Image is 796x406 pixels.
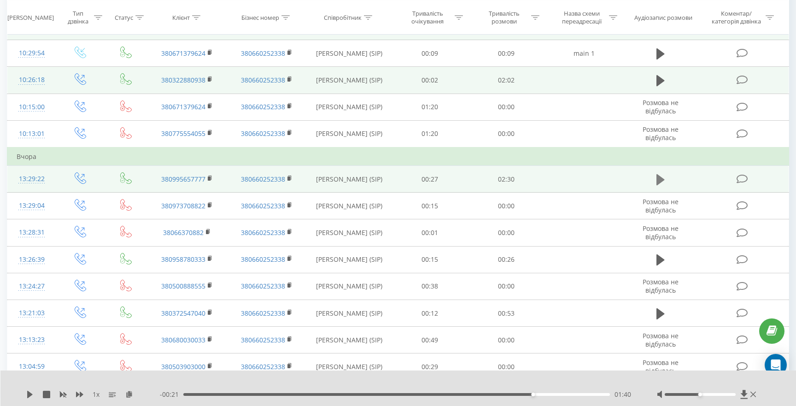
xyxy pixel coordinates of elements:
[765,354,787,376] div: Open Intercom Messenger
[241,129,285,138] a: 380660252338
[7,13,54,21] div: [PERSON_NAME]
[392,40,468,67] td: 00:09
[17,358,47,376] div: 13:04:59
[392,193,468,219] td: 00:15
[306,273,392,300] td: [PERSON_NAME] (SIP)
[306,94,392,120] td: [PERSON_NAME] (SIP)
[634,13,692,21] div: Аудіозапис розмови
[161,76,205,84] a: 380322880938
[17,304,47,322] div: 13:21:03
[17,251,47,269] div: 13:26:39
[17,197,47,215] div: 13:29:04
[241,282,285,290] a: 380660252338
[161,335,205,344] a: 380680030033
[161,49,205,58] a: 380671379624
[306,120,392,147] td: [PERSON_NAME] (SIP)
[64,10,92,25] div: Тип дзвінка
[392,219,468,246] td: 00:01
[392,327,468,353] td: 00:49
[468,67,544,94] td: 02:02
[615,390,631,399] span: 01:40
[306,246,392,273] td: [PERSON_NAME] (SIP)
[17,71,47,89] div: 10:26:18
[161,362,205,371] a: 380503903000
[161,309,205,318] a: 380372547040
[531,393,535,396] div: Accessibility label
[161,255,205,264] a: 380958780333
[544,40,624,67] td: main 1
[163,228,204,237] a: 38066370882
[468,300,544,327] td: 00:53
[17,224,47,241] div: 13:28:31
[306,353,392,380] td: [PERSON_NAME] (SIP)
[643,358,679,375] span: Розмова не відбулась
[7,147,789,166] td: Вчора
[161,129,205,138] a: 380775554055
[161,201,205,210] a: 380973708822
[161,175,205,183] a: 380995657777
[698,393,702,396] div: Accessibility label
[468,193,544,219] td: 00:00
[161,102,205,111] a: 380671379624
[643,224,679,241] span: Розмова не відбулась
[468,219,544,246] td: 00:00
[17,331,47,349] div: 13:13:23
[160,390,183,399] span: - 00:21
[392,120,468,147] td: 01:20
[241,309,285,318] a: 380660252338
[241,49,285,58] a: 380660252338
[643,331,679,348] span: Розмова не відбулась
[241,255,285,264] a: 380660252338
[392,67,468,94] td: 00:02
[480,10,529,25] div: Тривалість розмови
[241,362,285,371] a: 380660252338
[306,300,392,327] td: [PERSON_NAME] (SIP)
[392,246,468,273] td: 00:15
[468,166,544,193] td: 02:30
[557,10,607,25] div: Назва схеми переадресації
[643,197,679,214] span: Розмова не відбулась
[241,335,285,344] a: 380660252338
[115,13,133,21] div: Статус
[392,94,468,120] td: 01:20
[403,10,452,25] div: Тривалість очікування
[161,282,205,290] a: 380500888555
[468,40,544,67] td: 00:09
[17,44,47,62] div: 10:29:54
[392,273,468,300] td: 00:38
[392,166,468,193] td: 00:27
[709,10,763,25] div: Коментар/категорія дзвінка
[468,327,544,353] td: 00:00
[241,201,285,210] a: 380660252338
[306,219,392,246] td: [PERSON_NAME] (SIP)
[392,353,468,380] td: 00:29
[468,353,544,380] td: 00:00
[468,273,544,300] td: 00:00
[306,166,392,193] td: [PERSON_NAME] (SIP)
[241,76,285,84] a: 380660252338
[241,13,279,21] div: Бізнес номер
[306,40,392,67] td: [PERSON_NAME] (SIP)
[643,277,679,294] span: Розмова не відбулась
[643,98,679,115] span: Розмова не відбулась
[172,13,190,21] div: Клієнт
[306,67,392,94] td: [PERSON_NAME] (SIP)
[17,170,47,188] div: 13:29:22
[306,193,392,219] td: [PERSON_NAME] (SIP)
[241,228,285,237] a: 380660252338
[17,98,47,116] div: 10:15:00
[468,94,544,120] td: 00:00
[17,125,47,143] div: 10:13:01
[324,13,362,21] div: Співробітник
[241,175,285,183] a: 380660252338
[93,390,99,399] span: 1 x
[17,277,47,295] div: 13:24:27
[392,300,468,327] td: 00:12
[241,102,285,111] a: 380660252338
[306,327,392,353] td: [PERSON_NAME] (SIP)
[468,120,544,147] td: 00:00
[643,125,679,142] span: Розмова не відбулась
[468,246,544,273] td: 00:26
